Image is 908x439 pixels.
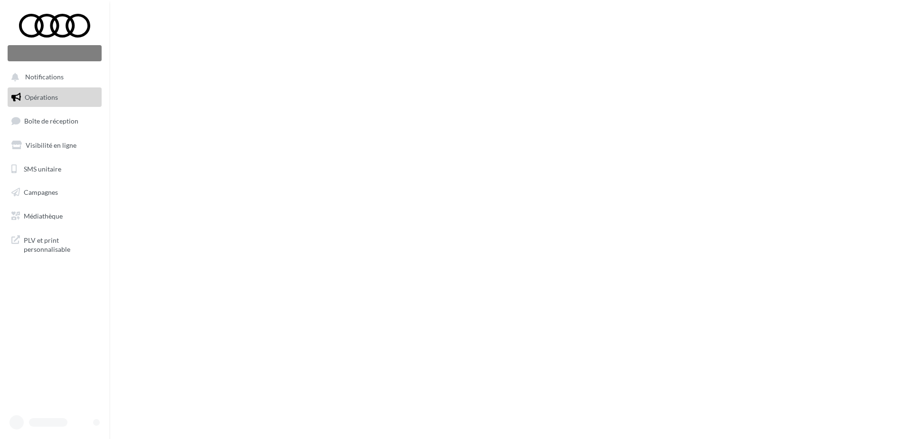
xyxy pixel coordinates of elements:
a: Médiathèque [6,206,104,226]
a: Campagnes [6,182,104,202]
a: Visibilité en ligne [6,135,104,155]
span: Boîte de réception [24,117,78,125]
span: Visibilité en ligne [26,141,76,149]
a: Opérations [6,87,104,107]
a: SMS unitaire [6,159,104,179]
span: Campagnes [24,188,58,196]
span: Médiathèque [24,212,63,220]
span: SMS unitaire [24,164,61,172]
a: Boîte de réception [6,111,104,131]
span: Opérations [25,93,58,101]
a: PLV et print personnalisable [6,230,104,258]
div: Nouvelle campagne [8,45,102,61]
span: Notifications [25,73,64,81]
span: PLV et print personnalisable [24,234,98,254]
